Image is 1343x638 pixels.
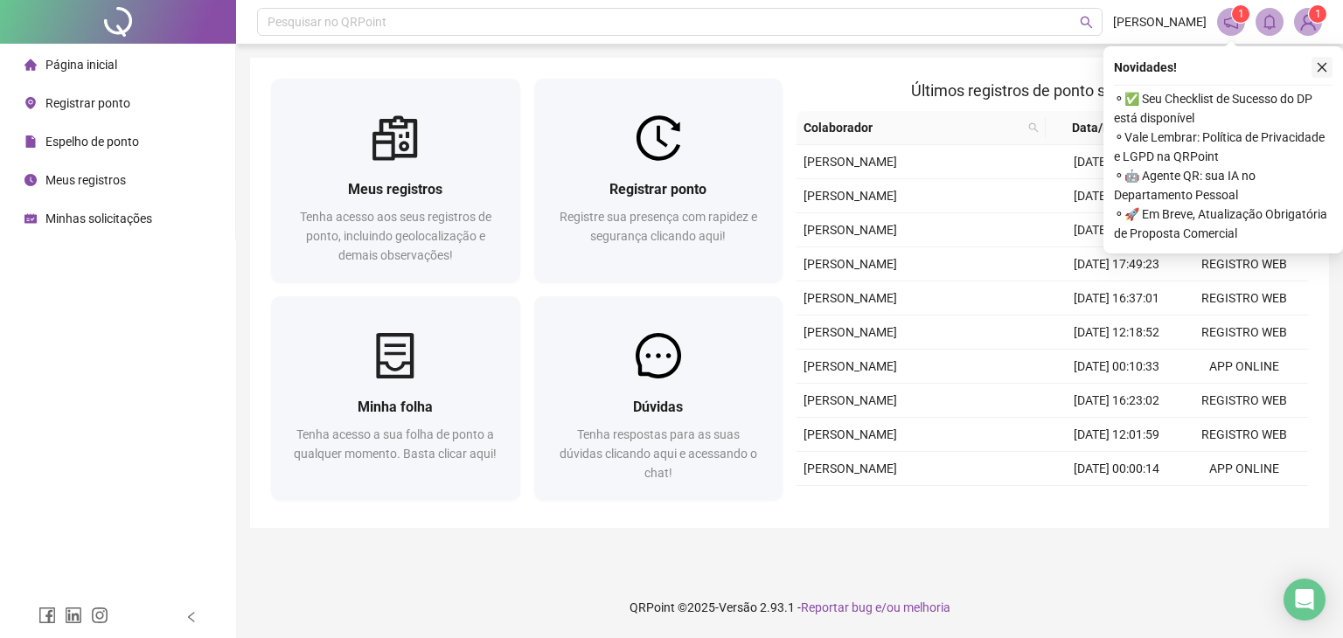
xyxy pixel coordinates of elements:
[1053,418,1180,452] td: [DATE] 12:01:59
[804,427,897,441] span: [PERSON_NAME]
[271,296,520,500] a: Minha folhaTenha acesso a sua folha de ponto a qualquer momento. Basta clicar aqui!
[1053,213,1180,247] td: [DATE] 23:59:45
[609,181,706,198] span: Registrar ponto
[804,291,897,305] span: [PERSON_NAME]
[804,189,897,203] span: [PERSON_NAME]
[804,325,897,339] span: [PERSON_NAME]
[1114,166,1333,205] span: ⚬ 🤖 Agente QR: sua IA no Departamento Pessoal
[1315,8,1321,20] span: 1
[271,79,520,282] a: Meus registrosTenha acesso aos seus registros de ponto, incluindo geolocalização e demais observa...
[65,607,82,624] span: linkedin
[300,210,491,262] span: Tenha acesso aos seus registros de ponto, incluindo geolocalização e demais observações!
[804,393,897,407] span: [PERSON_NAME]
[801,600,950,614] span: Reportar bug e/ou melhoria
[24,212,37,225] span: schedule
[45,212,152,225] span: Minhas solicitações
[534,296,783,500] a: DúvidasTenha respostas para as suas dúvidas clicando aqui e acessando o chat!
[1053,179,1180,213] td: [DATE] 11:55:46
[1113,12,1207,31] span: [PERSON_NAME]
[45,173,126,187] span: Meus registros
[1025,114,1042,141] span: search
[1114,205,1333,243] span: ⚬ 🚀 Em Breve, Atualização Obrigatória de Proposta Comercial
[1284,579,1326,621] div: Open Intercom Messenger
[1053,316,1180,350] td: [DATE] 12:18:52
[1053,247,1180,281] td: [DATE] 17:49:23
[1180,350,1308,384] td: APP ONLINE
[1232,5,1249,23] sup: 1
[804,118,1021,137] span: Colaborador
[1053,452,1180,486] td: [DATE] 00:00:14
[1046,111,1170,145] th: Data/Hora
[804,461,897,475] span: [PERSON_NAME]
[1316,61,1328,73] span: close
[45,135,139,149] span: Espelho de ponto
[633,399,683,415] span: Dúvidas
[45,96,130,110] span: Registrar ponto
[560,210,757,243] span: Registre sua presença com rapidez e segurança clicando aqui!
[1053,281,1180,316] td: [DATE] 16:37:01
[1295,9,1321,35] img: 93870
[1114,58,1177,77] span: Novidades !
[1180,247,1308,281] td: REGISTRO WEB
[24,97,37,109] span: environment
[1180,418,1308,452] td: REGISTRO WEB
[1053,350,1180,384] td: [DATE] 00:10:33
[1080,16,1093,29] span: search
[24,174,37,186] span: clock-circle
[804,359,897,373] span: [PERSON_NAME]
[1223,14,1239,30] span: notification
[1180,452,1308,486] td: APP ONLINE
[45,58,117,72] span: Página inicial
[1309,5,1326,23] sup: Atualize o seu contato no menu Meus Dados
[91,607,108,624] span: instagram
[1262,14,1277,30] span: bell
[804,155,897,169] span: [PERSON_NAME]
[1114,89,1333,128] span: ⚬ ✅ Seu Checklist de Sucesso do DP está disponível
[1053,118,1149,137] span: Data/Hora
[24,59,37,71] span: home
[1028,122,1039,133] span: search
[1053,486,1180,520] td: [DATE] 16:17:05
[38,607,56,624] span: facebook
[24,135,37,148] span: file
[1114,128,1333,166] span: ⚬ Vale Lembrar: Política de Privacidade e LGPD na QRPoint
[1053,145,1180,179] td: [DATE] 16:08:50
[719,600,757,614] span: Versão
[1180,384,1308,418] td: REGISTRO WEB
[1180,281,1308,316] td: REGISTRO WEB
[1180,316,1308,350] td: REGISTRO WEB
[1053,384,1180,418] td: [DATE] 16:23:02
[358,399,433,415] span: Minha folha
[236,577,1343,638] footer: QRPoint © 2025 - 2.93.1 -
[294,427,497,461] span: Tenha acesso a sua folha de ponto a qualquer momento. Basta clicar aqui!
[348,181,442,198] span: Meus registros
[1180,486,1308,520] td: REGISTRO WEB
[804,257,897,271] span: [PERSON_NAME]
[185,611,198,623] span: left
[560,427,757,480] span: Tenha respostas para as suas dúvidas clicando aqui e acessando o chat!
[1238,8,1244,20] span: 1
[911,81,1193,100] span: Últimos registros de ponto sincronizados
[804,223,897,237] span: [PERSON_NAME]
[534,79,783,282] a: Registrar pontoRegistre sua presença com rapidez e segurança clicando aqui!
